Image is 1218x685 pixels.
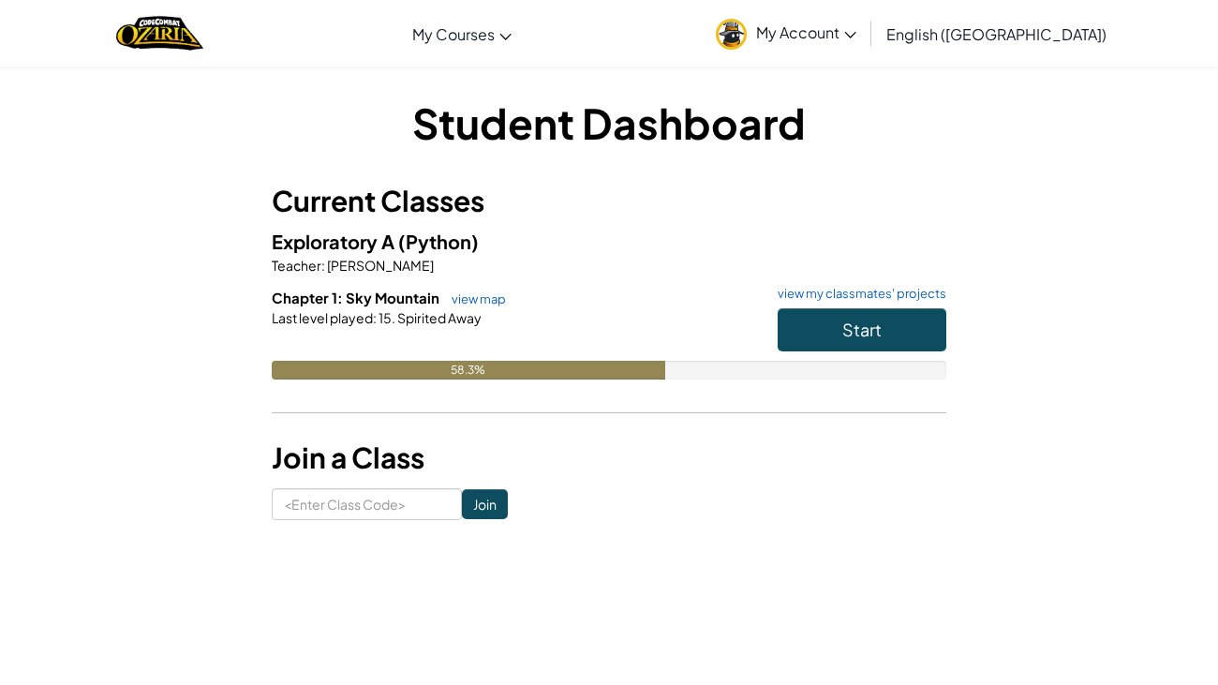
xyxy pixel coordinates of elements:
[403,8,521,59] a: My Courses
[272,94,946,152] h1: Student Dashboard
[325,257,434,274] span: [PERSON_NAME]
[272,437,946,479] h3: Join a Class
[272,289,442,306] span: Chapter 1: Sky Mountain
[756,22,856,42] span: My Account
[395,309,482,326] span: Spirited Away
[706,4,866,63] a: My Account
[768,288,946,300] a: view my classmates' projects
[716,19,747,50] img: avatar
[877,8,1116,59] a: English ([GEOGRAPHIC_DATA])
[377,309,395,326] span: 15.
[272,488,462,520] input: <Enter Class Code>
[116,14,203,52] a: Ozaria by CodeCombat logo
[272,257,321,274] span: Teacher
[398,230,479,253] span: (Python)
[778,308,946,351] button: Start
[321,257,325,274] span: :
[412,24,495,44] span: My Courses
[442,291,506,306] a: view map
[116,14,203,52] img: Home
[886,24,1107,44] span: English ([GEOGRAPHIC_DATA])
[462,489,508,519] input: Join
[272,230,398,253] span: Exploratory A
[842,319,882,340] span: Start
[272,309,373,326] span: Last level played
[272,180,946,222] h3: Current Classes
[272,361,665,380] div: 58.3%
[373,309,377,326] span: :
